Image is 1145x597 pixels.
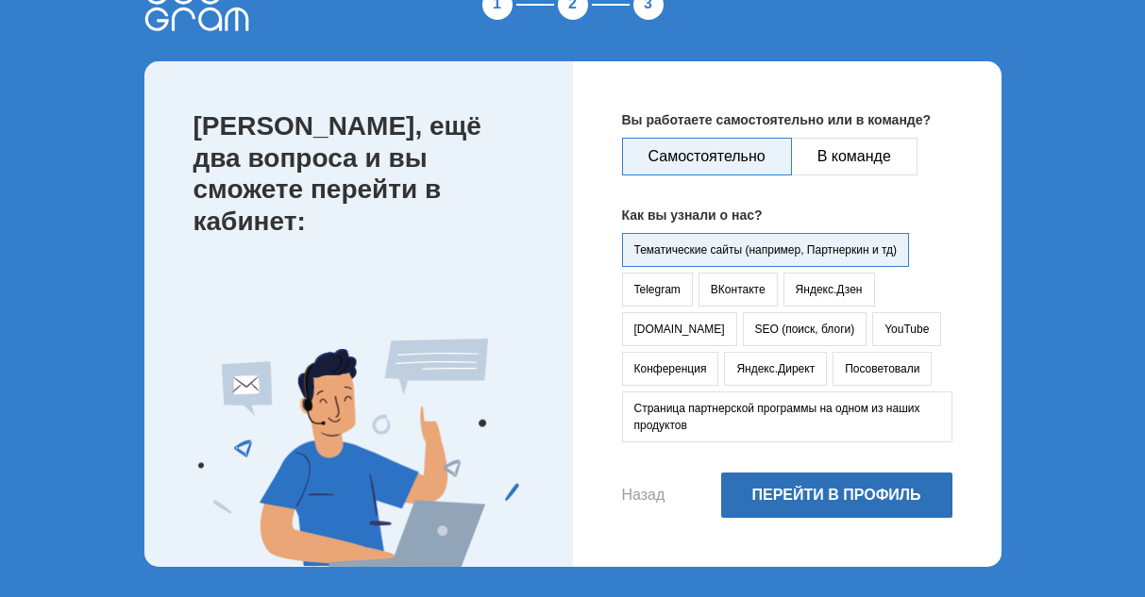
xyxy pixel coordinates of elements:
button: Яндекс.Директ [724,352,827,386]
button: Конференция [622,352,719,386]
button: Посоветовали [833,352,932,386]
button: ВКонтакте [699,273,778,307]
p: Вы работаете самостоятельно или в команде? [622,110,952,130]
button: YouTube [872,312,941,346]
button: SEO (поиск, блоги) [743,312,867,346]
button: Перейти в профиль [721,473,952,518]
button: Страница партнерской программы на одном из наших продуктов [622,391,952,442]
button: [DOMAIN_NAME] [622,312,737,346]
button: В команде [791,138,918,175]
img: Expert Image [198,339,519,567]
button: Назад [622,487,665,504]
p: [PERSON_NAME], ещё два вопроса и вы сможете перейти в кабинет: [194,110,535,237]
button: Тематические сайты (например, Партнеркин и тд) [622,233,910,267]
button: Telegram [622,273,693,307]
button: Яндекс.Дзен [783,273,875,307]
p: Как вы узнали о нас? [622,206,952,225]
button: Самостоятельно [622,138,792,175]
